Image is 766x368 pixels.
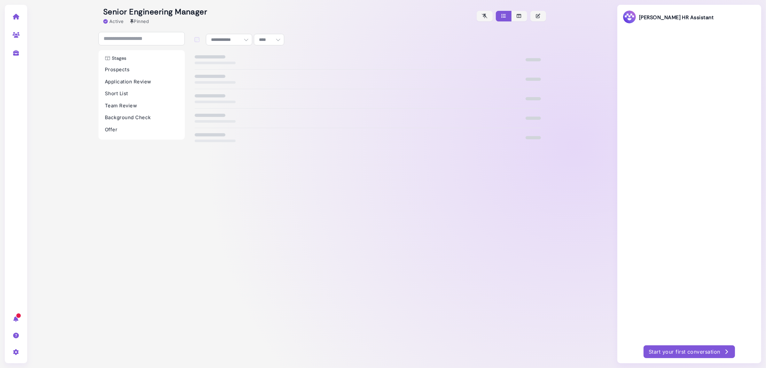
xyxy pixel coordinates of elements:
p: Team Review [105,102,178,110]
h3: Stages [102,56,130,61]
p: Application Review [105,78,178,86]
p: Short List [105,90,178,97]
h3: [PERSON_NAME] HR Assistant [622,10,714,25]
p: Offer [105,126,178,134]
button: Start your first conversation [644,345,735,358]
p: Prospects [105,66,178,73]
p: Background Check [105,114,178,121]
h2: Senior Engineering Manager [103,7,207,17]
div: Start your first conversation [649,348,730,356]
div: Active [103,18,124,25]
div: Pinned [130,18,149,25]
